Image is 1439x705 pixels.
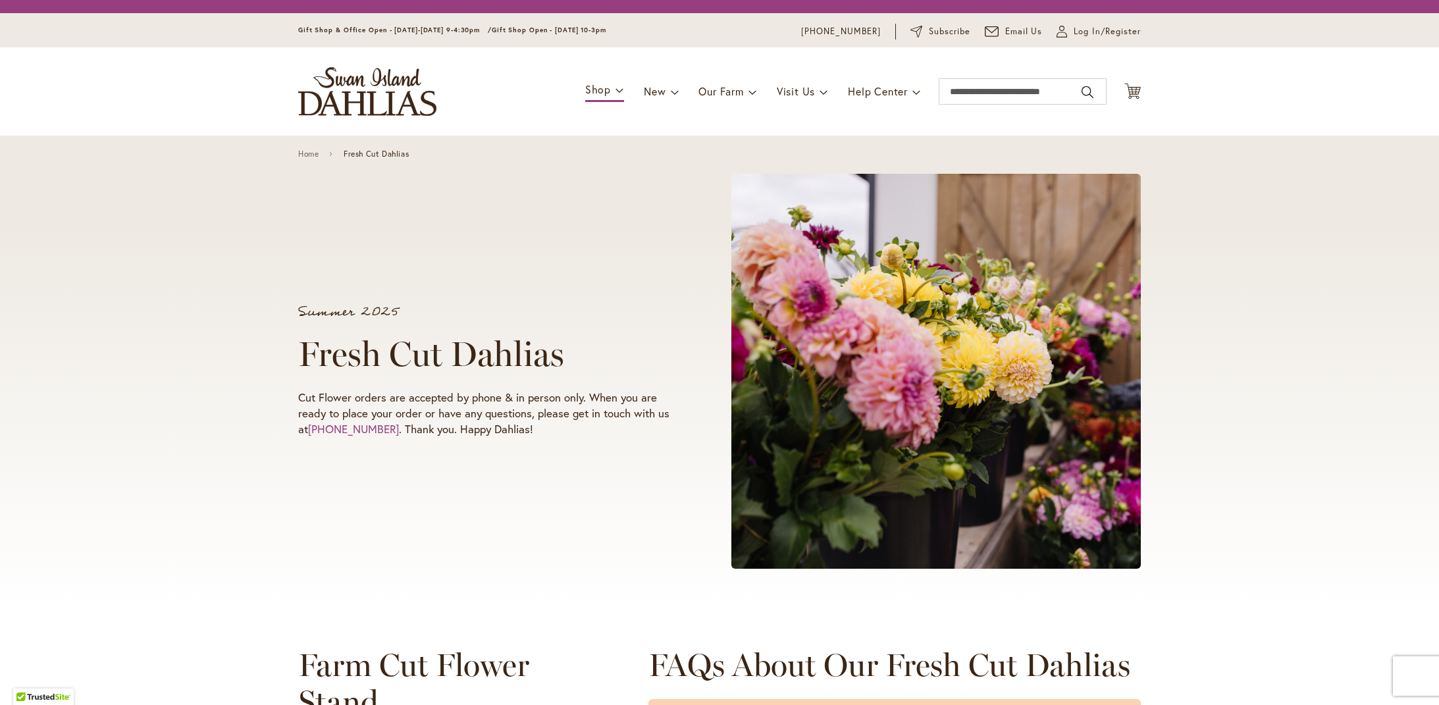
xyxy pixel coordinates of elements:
span: New [644,84,666,98]
h2: FAQs About Our Fresh Cut Dahlias [648,646,1141,683]
h1: Fresh Cut Dahlias [298,334,681,374]
p: Cut Flower orders are accepted by phone & in person only. When you are ready to place your order ... [298,390,681,437]
span: Visit Us [777,84,815,98]
span: Gift Shop & Office Open - [DATE]-[DATE] 9-4:30pm / [298,26,492,34]
span: Help Center [848,84,908,98]
a: store logo [298,67,436,116]
span: Subscribe [929,25,970,38]
span: Gift Shop Open - [DATE] 10-3pm [492,26,606,34]
span: Email Us [1005,25,1043,38]
p: Summer 2025 [298,305,681,319]
a: [PHONE_NUMBER] [801,25,881,38]
button: Search [1082,82,1093,103]
a: [PHONE_NUMBER] [308,421,399,436]
a: Email Us [985,25,1043,38]
span: Log In/Register [1074,25,1141,38]
span: Shop [585,82,611,96]
span: Our Farm [698,84,743,98]
a: Subscribe [910,25,970,38]
a: Home [298,149,319,159]
a: Log In/Register [1057,25,1141,38]
span: Fresh Cut Dahlias [344,149,409,159]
